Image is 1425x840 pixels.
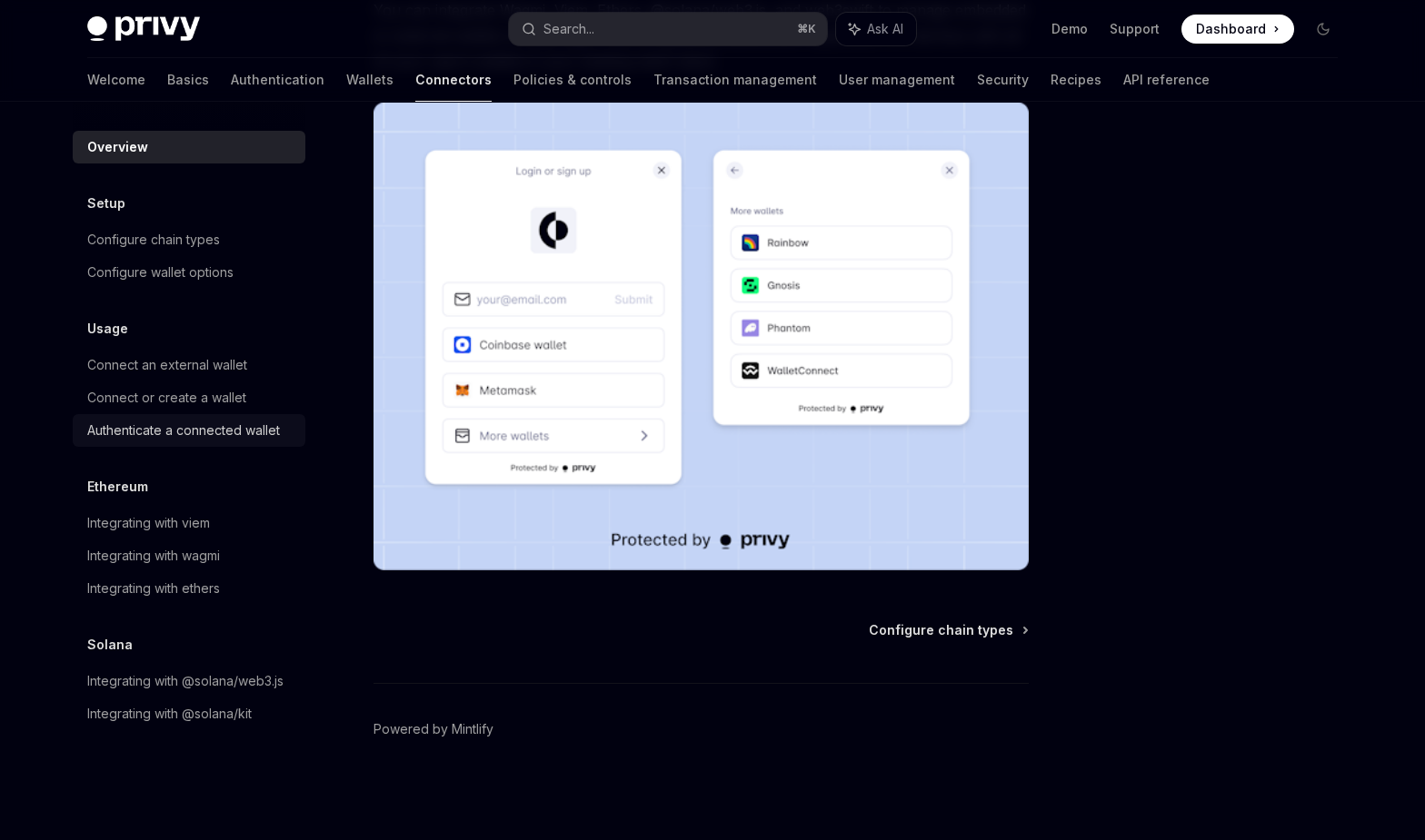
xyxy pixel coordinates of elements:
[869,621,1027,639] a: Configure chain types
[87,420,280,441] div: Authenticate a connected wallet
[87,262,234,283] div: Configure wallet options
[87,58,145,102] a: Welcome
[73,223,305,256] a: Configure chain types
[73,539,305,572] a: Integrating with wagmi
[87,387,246,409] div: Connect or create a wallet
[87,16,200,42] img: dark logo
[87,354,247,376] div: Connect an external wallet
[73,697,305,730] a: Integrating with @solana/kit
[1196,20,1266,38] span: Dashboard
[87,229,220,251] div: Configure chain types
[73,572,305,605] a: Integrating with ethers
[513,58,632,102] a: Policies & controls
[836,13,916,45] button: Ask AI
[867,20,903,38] span: Ask AI
[73,349,305,381] a: Connect an external wallet
[87,703,252,725] div: Integrating with @solana/kit
[415,58,492,102] a: Connectors
[509,13,827,45] button: Search...⌘K
[374,103,1029,570] img: Connectors3
[87,670,284,692] div: Integrating with @solana/web3.js
[87,193,125,214] h5: Setup
[87,136,148,158] div: Overview
[977,58,1029,102] a: Security
[87,545,220,567] div: Integrating with wagmi
[87,634,133,656] h5: Solana
[87,578,220,599] div: Integrating with ethers
[1051,20,1088,38] a: Demo
[87,318,128,340] h5: Usage
[167,58,209,102] a: Basics
[73,131,305,163] a: Overview
[1051,58,1101,102] a: Recipes
[1123,58,1210,102] a: API reference
[1309,15,1338,44] button: Toggle dark mode
[543,18,594,40] div: Search...
[73,381,305,414] a: Connect or create a wallet
[653,58,817,102] a: Transaction management
[839,58,955,102] a: User management
[87,512,210,534] div: Integrating with viem
[87,476,148,498] h5: Ethereum
[73,507,305,539] a: Integrating with viem
[73,414,305,447] a: Authenticate a connected wallet
[374,720,493,738] a: Powered by Mintlify
[231,58,324,102] a: Authentication
[73,665,305,697] a: Integrating with @solana/web3.js
[869,621,1013,639] span: Configure chain types
[73,256,305,289] a: Configure wallet options
[1181,15,1294,44] a: Dashboard
[346,58,394,102] a: Wallets
[797,22,816,36] span: ⌘ K
[1110,20,1160,38] a: Support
